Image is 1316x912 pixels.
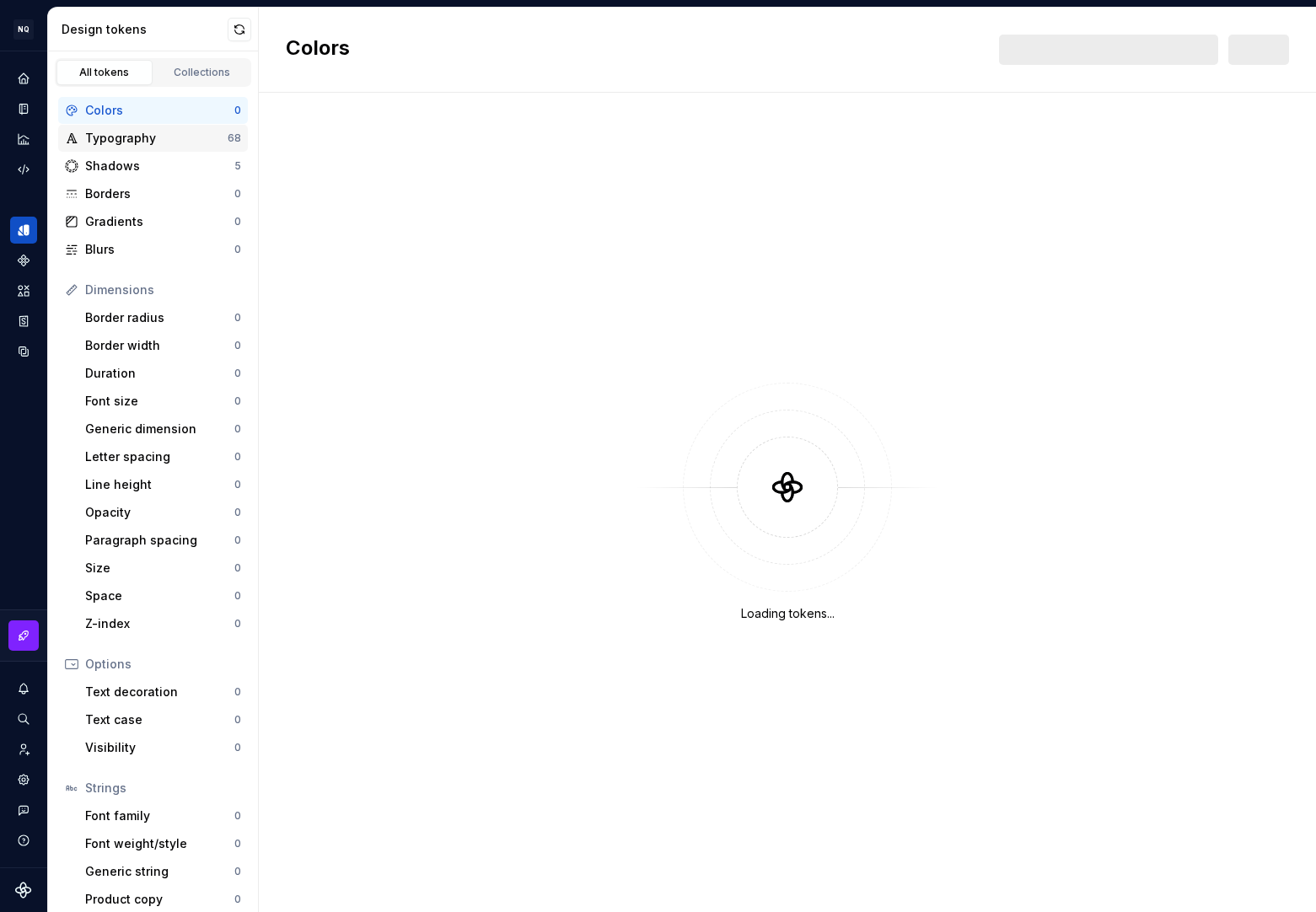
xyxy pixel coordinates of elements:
div: Colors [85,102,234,119]
a: Settings [10,766,37,793]
a: Border width0 [78,332,248,359]
div: Borders [85,185,234,202]
a: Documentation [10,95,37,122]
a: Components [10,247,37,274]
div: Border width [85,337,234,354]
div: Assets [10,277,37,304]
a: Typography68 [58,125,248,152]
div: Typography [85,130,228,147]
div: 5 [234,159,241,173]
div: 0 [234,534,241,547]
div: 68 [228,131,241,145]
div: Visibility [85,739,234,756]
svg: Supernova Logo [15,882,32,899]
a: Font size0 [78,388,248,415]
a: Design tokens [10,217,37,244]
button: Contact support [10,797,37,823]
div: Space [85,587,234,604]
div: 0 [234,713,241,727]
div: Shadows [85,158,234,174]
div: 0 [234,741,241,754]
div: Options [85,656,241,673]
a: Shadows5 [58,153,248,180]
h2: Colors [286,35,350,65]
div: 0 [234,837,241,850]
a: Duration0 [78,360,248,387]
a: Data sources [10,338,37,365]
div: Generic string [85,863,234,880]
div: Design tokens [62,21,228,38]
a: Size0 [78,555,248,582]
div: 0 [234,450,241,464]
div: 0 [234,339,241,352]
a: Font family0 [78,802,248,829]
div: 0 [234,506,241,519]
a: Generic string0 [78,858,248,885]
div: Collections [160,66,244,79]
div: Paragraph spacing [85,532,234,549]
div: 0 [234,394,241,408]
div: 0 [234,215,241,228]
a: Paragraph spacing0 [78,527,248,554]
a: Line height0 [78,471,248,498]
div: Font size [85,393,234,410]
a: Storybook stories [10,308,37,335]
div: Opacity [85,504,234,521]
div: Blurs [85,241,234,258]
a: Blurs0 [58,236,248,263]
div: 0 [234,685,241,699]
a: Gradients0 [58,208,248,235]
a: Visibility0 [78,734,248,761]
div: Generic dimension [85,421,234,437]
div: Loading tokens... [741,605,835,622]
button: Notifications [10,675,37,702]
a: Generic dimension0 [78,416,248,443]
div: Code automation [10,156,37,183]
div: 0 [234,617,241,630]
div: 0 [234,367,241,380]
a: Opacity0 [78,499,248,526]
a: Text decoration0 [78,679,248,705]
div: Home [10,65,37,92]
button: NQ [3,11,44,47]
div: 0 [234,311,241,325]
a: Border radius0 [78,304,248,331]
div: All tokens [62,66,147,79]
div: 0 [234,893,241,906]
div: 0 [234,589,241,603]
a: Borders0 [58,180,248,207]
a: Space0 [78,582,248,609]
div: 0 [234,187,241,201]
div: 0 [234,865,241,878]
a: Analytics [10,126,37,153]
div: Duration [85,365,234,382]
div: Product copy [85,891,234,908]
div: Invite team [10,736,37,763]
div: Text case [85,711,234,728]
a: Z-index0 [78,610,248,637]
div: Strings [85,780,241,797]
div: Border radius [85,309,234,326]
div: 0 [234,243,241,256]
div: Letter spacing [85,448,234,465]
div: 0 [234,422,241,436]
div: Text decoration [85,684,234,700]
a: Font weight/style0 [78,830,248,857]
a: Text case0 [78,706,248,733]
div: 0 [234,104,241,117]
button: Search ⌘K [10,705,37,732]
a: Colors0 [58,97,248,124]
a: Letter spacing0 [78,443,248,470]
div: 0 [234,561,241,575]
div: Line height [85,476,234,493]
